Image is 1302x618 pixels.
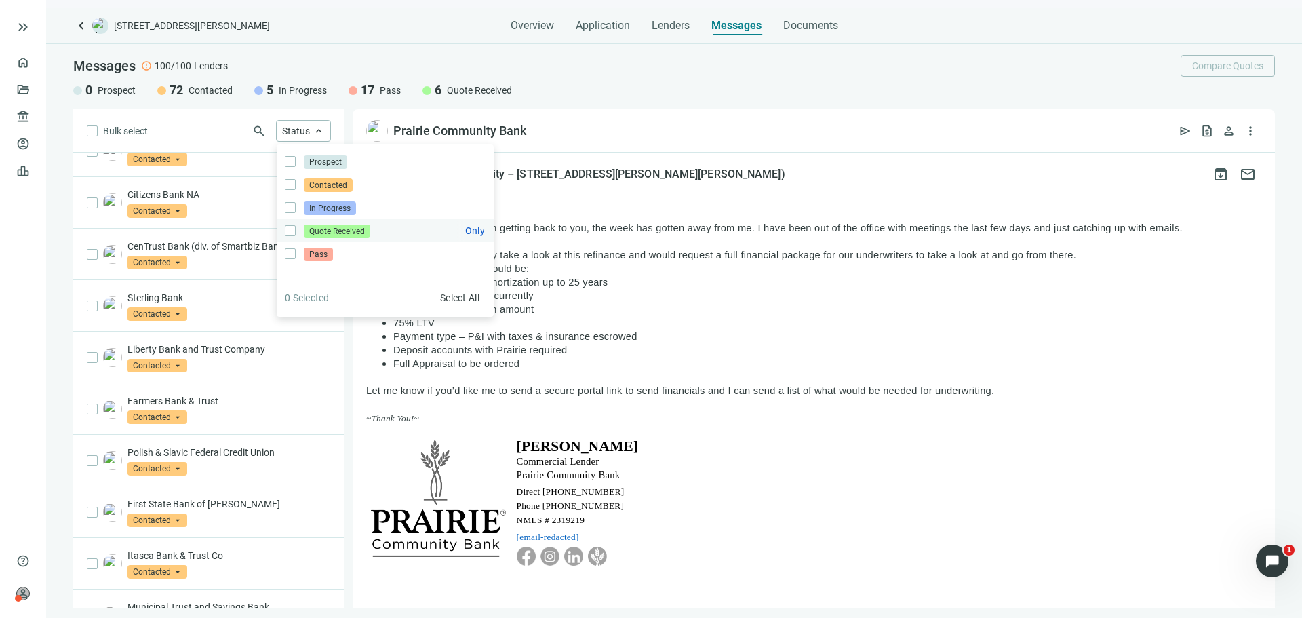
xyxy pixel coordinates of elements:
iframe: Intercom live chat [1256,545,1288,577]
button: request_quote [1196,120,1218,142]
span: 100/100 [155,59,191,73]
img: 830c4f51-3545-49b4-b6f0-6942848be7a1 [103,554,122,573]
span: [STREET_ADDRESS][PERSON_NAME] [114,19,270,33]
img: ab5e49ba-a17e-4cac-96cb-9d931ff6839e [103,296,122,315]
span: account_balance [16,110,26,123]
span: 5 [267,82,273,98]
span: keyboard_arrow_up [313,125,325,137]
span: Only [465,225,485,236]
span: search [252,124,266,138]
span: Contacted [127,514,187,527]
img: deal-logo [92,18,108,34]
span: In Progress [279,83,327,97]
span: error [141,60,152,71]
span: Contacted [304,178,353,192]
p: Municipal Trust and Savings Bank [127,600,331,614]
span: Quote Received [447,83,512,97]
span: send [1179,124,1192,138]
span: Documents [783,19,838,33]
p: Citizens Bank NA [127,188,331,201]
img: f6130a47-4594-47e7-9965-2dd437de2d54 [366,120,388,142]
span: 0 [85,82,92,98]
span: Contacted [127,410,187,424]
span: Contacted [189,83,233,97]
button: person [1218,120,1240,142]
p: Sterling Bank [127,291,331,305]
article: 0 Selected [285,290,330,305]
span: request_quote [1200,124,1214,138]
p: Itasca Bank & Trust Co [127,549,331,562]
span: mail [1240,166,1256,182]
span: Contacted [127,153,187,166]
span: 72 [170,82,183,98]
span: Overview [511,19,554,33]
span: Application [576,19,630,33]
img: 8fa23cf5-799b-4ee0-a6f0-f0f88fb676f0 [103,451,122,470]
img: 7de8c6ef-2589-41c6-ab23-64faa6ecf130 [103,400,122,419]
span: Contacted [127,256,187,269]
span: Messages [73,58,136,74]
span: Pass [380,83,401,97]
button: archive [1207,161,1234,188]
button: Select All [434,287,486,309]
a: keyboard_arrow_left [73,18,90,34]
div: Financing Opportunity – [STREET_ADDRESS][PERSON_NAME][PERSON_NAME]) [393,168,788,181]
span: 6 [435,82,441,98]
span: Prospect [98,83,136,97]
span: Lenders [652,19,690,33]
button: Quote Received [456,219,494,242]
span: archive [1212,166,1229,182]
img: 70d4eeae-dc00-45fc-8346-13f0080cd302 [103,245,122,264]
span: Lenders [194,59,228,73]
span: Pass [304,248,333,261]
p: Farmers Bank & Trust [127,394,331,408]
img: 2629cd71-aa55-47e3-bb87-f5d6ac359b0e [103,503,122,522]
p: CenTrust Bank (div. of Smartbiz Bank, N.A.) [127,239,331,253]
span: Contacted [127,359,187,372]
button: send [1175,120,1196,142]
button: more_vert [1240,120,1261,142]
span: Status [282,125,310,136]
span: Select All [440,292,479,303]
span: Contacted [127,462,187,476]
p: Liberty Bank and Trust Company [127,343,331,356]
div: Prairie Community Bank [393,123,526,139]
span: 17 [361,82,374,98]
span: person [16,587,30,600]
button: mail [1234,161,1261,188]
span: In Progress [304,201,356,215]
span: more_vert [1244,124,1257,138]
span: help [16,554,30,568]
button: keyboard_double_arrow_right [15,19,31,35]
span: Bulk select [103,123,148,138]
span: person [1222,124,1236,138]
span: Contacted [127,204,187,218]
p: First State Bank of [PERSON_NAME] [127,497,331,511]
button: Compare Quotes [1181,55,1275,77]
span: Messages [711,19,762,32]
span: Quote Received [304,225,370,238]
span: Prospect [304,155,347,169]
span: Contacted [127,307,187,321]
p: Polish & Slavic Federal Credit Union [127,446,331,459]
img: 6c4418ec-f240-48c0-bef1-c4eb31c0c857 [103,348,122,367]
img: 958cf723-99f4-4ed6-938c-605a1a41b2c3.png [103,193,122,212]
span: Contacted [127,565,187,579]
span: 1 [1284,545,1295,556]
